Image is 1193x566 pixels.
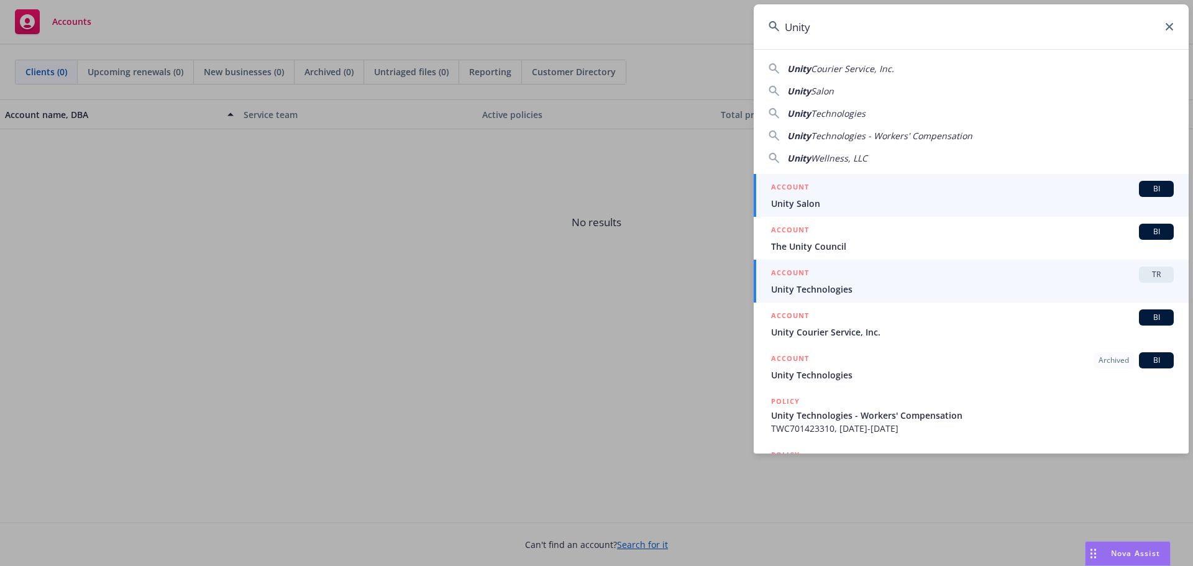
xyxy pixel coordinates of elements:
[771,197,1174,210] span: Unity Salon
[771,352,809,367] h5: ACCOUNT
[754,345,1189,388] a: ACCOUNTArchivedBIUnity Technologies
[754,388,1189,442] a: POLICYUnity Technologies - Workers' CompensationTWC701423310, [DATE]-[DATE]
[771,309,809,324] h5: ACCOUNT
[771,181,809,196] h5: ACCOUNT
[771,395,800,408] h5: POLICY
[754,260,1189,303] a: ACCOUNTTRUnity Technologies
[754,217,1189,260] a: ACCOUNTBIThe Unity Council
[1086,542,1101,565] div: Drag to move
[771,422,1174,435] span: TWC701423310, [DATE]-[DATE]
[1144,183,1169,194] span: BI
[1144,226,1169,237] span: BI
[787,152,811,164] span: Unity
[1085,541,1171,566] button: Nova Assist
[787,130,811,142] span: Unity
[754,4,1189,49] input: Search...
[754,442,1189,495] a: POLICY
[811,107,866,119] span: Technologies
[1099,355,1129,366] span: Archived
[771,368,1174,381] span: Unity Technologies
[771,409,1174,422] span: Unity Technologies - Workers' Compensation
[1111,548,1160,559] span: Nova Assist
[787,63,811,75] span: Unity
[771,267,809,281] h5: ACCOUNT
[754,174,1189,217] a: ACCOUNTBIUnity Salon
[811,130,972,142] span: Technologies - Workers' Compensation
[811,63,894,75] span: Courier Service, Inc.
[771,283,1174,296] span: Unity Technologies
[787,107,811,119] span: Unity
[811,152,867,164] span: Wellness, LLC
[771,240,1174,253] span: The Unity Council
[811,85,834,97] span: Salon
[1144,355,1169,366] span: BI
[754,303,1189,345] a: ACCOUNTBIUnity Courier Service, Inc.
[1144,312,1169,323] span: BI
[771,326,1174,339] span: Unity Courier Service, Inc.
[787,85,811,97] span: Unity
[771,449,800,461] h5: POLICY
[771,224,809,239] h5: ACCOUNT
[1144,269,1169,280] span: TR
